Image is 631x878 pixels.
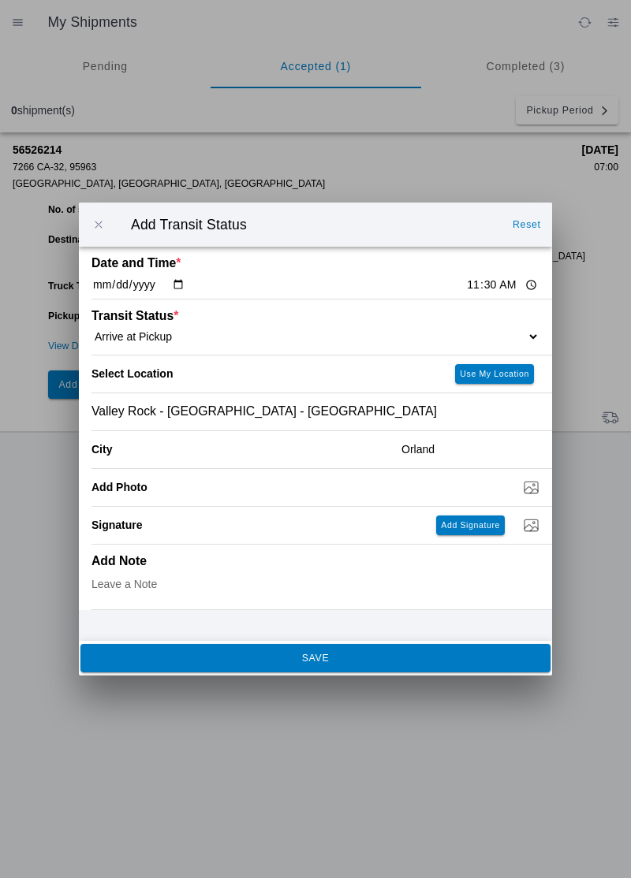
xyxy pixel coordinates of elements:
ion-label: Date and Time [91,256,428,270]
ion-label: Add Note [91,554,428,568]
ion-label: City [91,443,389,456]
span: Valley Rock - [GEOGRAPHIC_DATA] - [GEOGRAPHIC_DATA] [91,404,437,419]
ion-button: SAVE [80,644,551,672]
ion-title: Add Transit Status [115,217,505,233]
ion-button: Use My Location [455,364,534,384]
ion-button: Add Signature [436,515,505,535]
label: Select Location [91,367,173,380]
ion-button: Reset [506,212,547,237]
ion-label: Transit Status [91,309,428,323]
label: Signature [91,519,143,531]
